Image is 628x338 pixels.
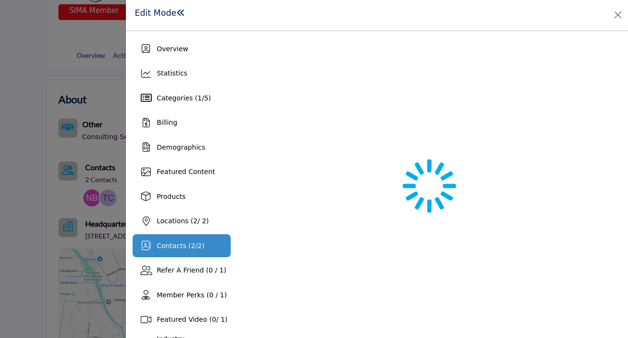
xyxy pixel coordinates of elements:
[611,8,625,22] button: Close
[204,94,208,102] span: 5
[198,94,202,102] span: 1
[157,143,205,151] span: Demographics
[157,291,227,299] span: Member Perks (0 / 1)
[157,217,209,225] span: Locations ( / 2)
[157,193,185,200] span: Products
[157,94,211,102] span: Categories ( / )
[157,316,227,323] span: Featured Video ( / 1)
[157,242,204,250] span: Contacts ( / )
[157,119,177,126] span: Billing
[198,242,202,250] span: 2
[157,266,226,274] span: Refer A Friend (0 / 1)
[157,45,188,53] span: Overview
[135,8,185,18] h1: Edit Mode
[212,316,216,323] span: 0
[193,217,198,225] span: 2
[157,168,215,175] span: Featured Content
[157,69,187,77] span: Statistics
[191,242,195,250] span: 2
